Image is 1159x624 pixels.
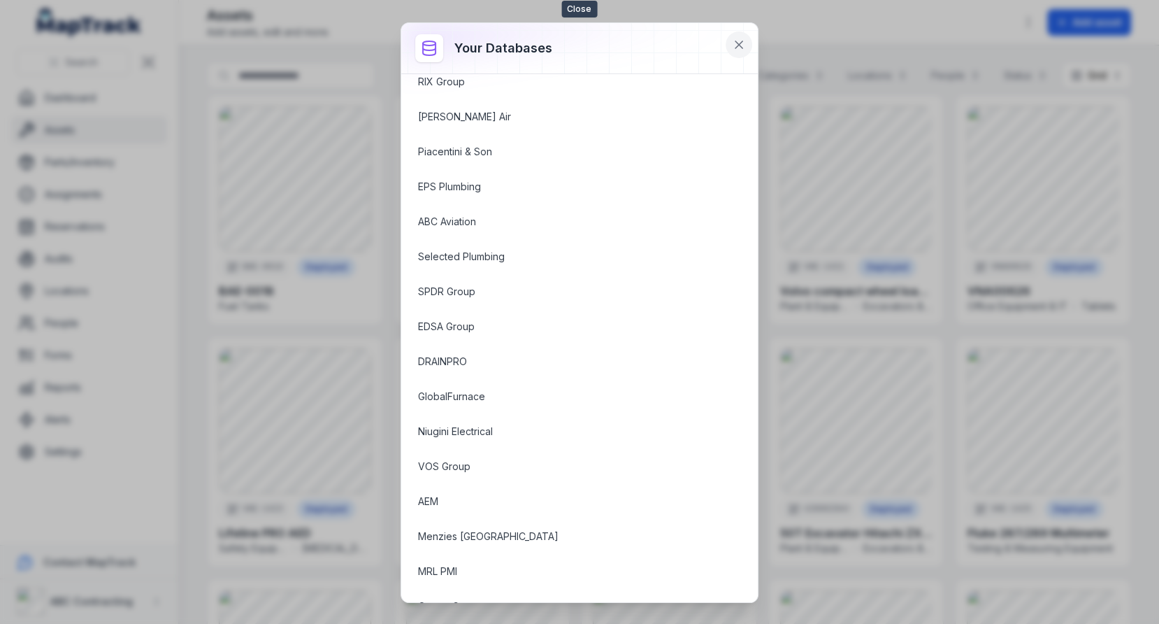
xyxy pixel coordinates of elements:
[418,530,707,544] a: Menzies [GEOGRAPHIC_DATA]
[418,565,707,579] a: MRL PMI
[418,285,707,299] a: SPDR Group
[418,600,707,614] a: Ozone Group
[418,180,707,194] a: EPS Plumbing
[454,38,552,58] h3: Your databases
[418,320,707,334] a: EDSA Group
[418,145,707,159] a: Piacentini & Son
[418,75,707,89] a: RIX Group
[418,110,707,124] a: [PERSON_NAME] Air
[561,1,597,17] span: Close
[418,495,707,509] a: AEM
[418,215,707,229] a: ABC Aviation
[418,250,707,264] a: Selected Plumbing
[418,460,707,474] a: VOS Group
[418,390,707,404] a: GlobalFurnace
[418,425,707,439] a: Niugini Electrical
[418,355,707,369] a: DRAINPRO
